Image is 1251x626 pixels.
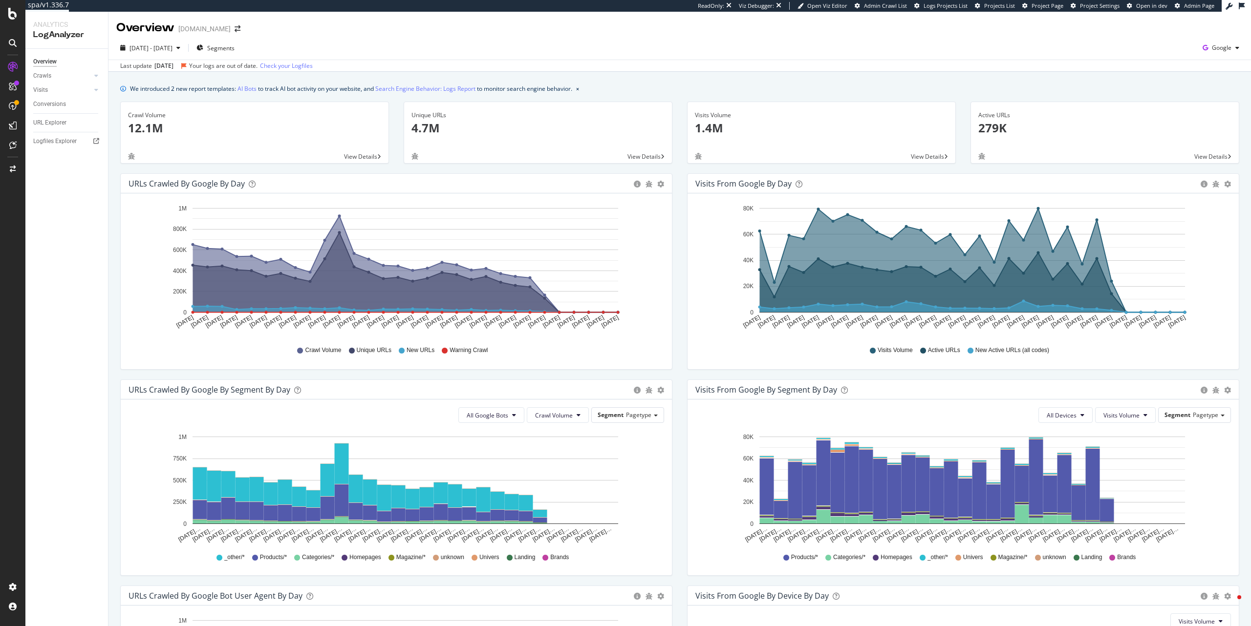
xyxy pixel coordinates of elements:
[33,118,66,128] div: URL Explorer
[33,136,101,146] a: Logfiles Explorer
[396,553,426,562] span: Magazine/*
[634,181,641,188] div: circle-info
[129,179,245,188] div: URLs Crawled by Google by day
[1152,314,1172,329] text: [DATE]
[695,385,837,395] div: Visits from Google By Segment By Day
[743,283,754,290] text: 20K
[204,314,224,329] text: [DATE]
[1032,2,1063,9] span: Project Page
[1080,2,1120,9] span: Project Settings
[351,314,370,329] text: [DATE]
[1038,407,1093,423] button: All Devices
[830,314,849,329] text: [DATE]
[1035,314,1055,329] text: [DATE]
[798,2,847,10] a: Open Viz Editor
[527,314,546,329] text: [DATE]
[1103,411,1140,419] span: Visits Volume
[978,153,985,160] div: bug
[750,309,754,316] text: 0
[962,314,981,329] text: [DATE]
[1050,314,1069,329] text: [DATE]
[874,314,893,329] text: [DATE]
[743,434,754,440] text: 80K
[1117,553,1136,562] span: Brands
[743,257,754,264] text: 40K
[571,314,590,329] text: [DATE]
[991,314,1011,329] text: [DATE]
[756,314,776,329] text: [DATE]
[1043,553,1066,562] span: unknown
[1047,411,1077,419] span: All Devices
[859,314,879,329] text: [DATE]
[998,553,1028,562] span: Magazine/*
[1194,152,1228,161] span: View Details
[129,385,290,395] div: URLs Crawled by Google By Segment By Day
[695,431,1228,544] svg: A chart.
[1071,2,1120,10] a: Project Settings
[657,387,664,394] div: gear
[911,152,944,161] span: View Details
[424,314,444,329] text: [DATE]
[224,553,245,562] span: _other/*
[129,201,661,337] svg: A chart.
[1064,314,1084,329] text: [DATE]
[407,346,434,355] span: New URLs
[844,314,864,329] text: [DATE]
[695,153,702,160] div: bug
[1127,2,1167,10] a: Open in dev
[237,83,257,94] a: AI Bots
[527,407,589,423] button: Crawl Volume
[450,346,488,355] span: Warning Crawl
[305,346,341,355] span: Crawl Volume
[927,553,948,562] span: _other/*
[541,314,561,329] text: [DATE]
[411,120,665,136] p: 4.7M
[411,111,665,120] div: Unique URLs
[646,387,652,394] div: bug
[791,553,818,562] span: Products/*
[1184,2,1214,9] span: Admin Page
[947,314,967,329] text: [DATE]
[234,314,253,329] text: [DATE]
[928,346,960,355] span: Active URLs
[307,314,326,329] text: [DATE]
[129,431,661,544] svg: A chart.
[975,2,1015,10] a: Projects List
[634,387,641,394] div: circle-info
[120,62,313,70] div: Last update
[976,314,996,329] text: [DATE]
[130,83,572,94] div: We introduced 2 new report templates: to track AI bot activity on your website, and to monitor se...
[695,179,792,188] div: Visits from Google by day
[833,553,865,562] span: Categories/*
[626,411,651,419] span: Pagetype
[695,201,1228,337] svg: A chart.
[657,593,664,600] div: gear
[535,411,573,419] span: Crawl Volume
[1179,617,1215,626] span: Visits Volume
[33,118,101,128] a: URL Explorer
[598,411,624,419] span: Segment
[1094,314,1113,329] text: [DATE]
[173,455,187,462] text: 750K
[33,71,51,81] div: Crawls
[864,2,907,9] span: Admin Crawl List
[183,521,187,527] text: 0
[375,83,475,94] a: Search Engine Behavior: Logs Report
[263,314,282,329] text: [DATE]
[1123,314,1143,329] text: [DATE]
[154,62,173,70] div: [DATE]
[918,314,937,329] text: [DATE]
[439,314,458,329] text: [DATE]
[888,314,908,329] text: [DATE]
[183,309,187,316] text: 0
[1020,314,1040,329] text: [DATE]
[116,20,174,36] div: Overview
[173,226,187,233] text: 800K
[807,2,847,9] span: Open Viz Editor
[33,99,101,109] a: Conversions
[1201,593,1208,600] div: circle-info
[743,455,754,462] text: 60K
